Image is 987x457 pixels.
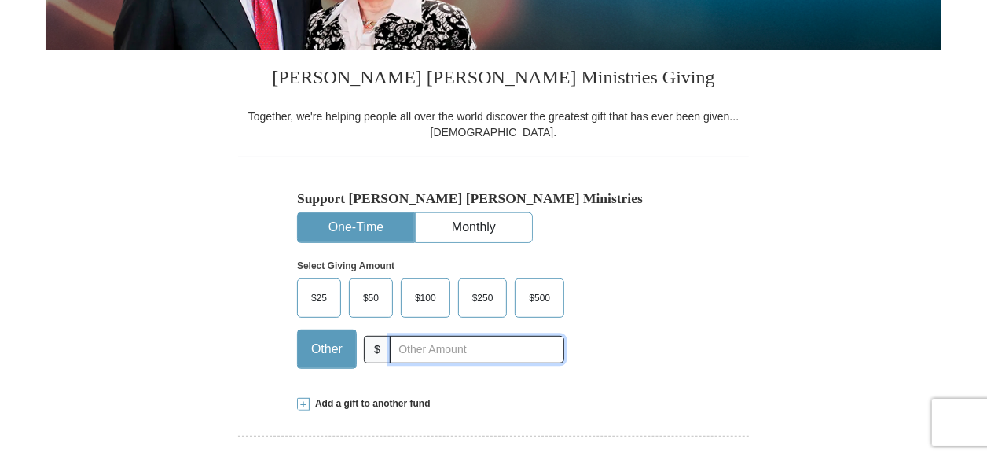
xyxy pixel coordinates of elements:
[297,190,690,207] h5: Support [PERSON_NAME] [PERSON_NAME] Ministries
[416,213,532,242] button: Monthly
[238,50,749,109] h3: [PERSON_NAME] [PERSON_NAME] Ministries Giving
[238,109,749,140] div: Together, we're helping people all over the world discover the greatest gift that has ever been g...
[303,286,335,310] span: $25
[298,213,414,242] button: One-Time
[464,286,501,310] span: $250
[303,337,350,361] span: Other
[310,397,431,411] span: Add a gift to another fund
[364,336,391,363] span: $
[521,286,558,310] span: $500
[297,260,394,271] strong: Select Giving Amount
[355,286,387,310] span: $50
[390,336,564,363] input: Other Amount
[407,286,444,310] span: $100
